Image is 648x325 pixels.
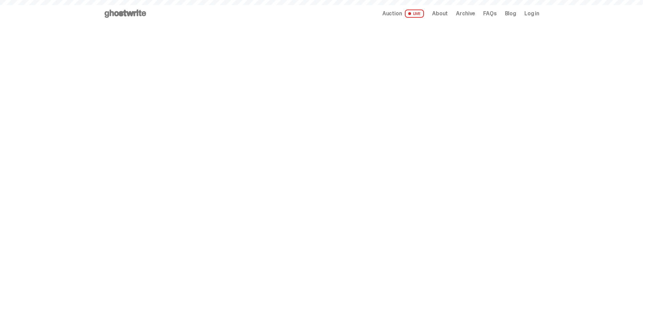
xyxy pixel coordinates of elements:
a: Auction LIVE [382,10,424,18]
a: Archive [456,11,475,16]
span: Auction [382,11,402,16]
a: FAQs [483,11,496,16]
a: About [432,11,448,16]
span: LIVE [405,10,424,18]
a: Log in [524,11,539,16]
a: Blog [505,11,516,16]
